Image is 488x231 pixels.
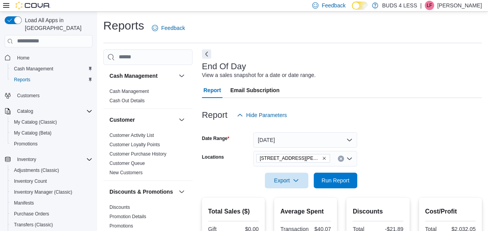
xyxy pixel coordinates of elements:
[256,154,330,163] span: 7500 LUNDY'S LANE UNIT C14-E
[14,91,92,100] span: Customers
[103,131,193,180] div: Customer
[14,107,92,116] span: Catalog
[11,209,52,219] a: Purchase Orders
[202,110,228,120] h3: Report
[17,55,30,61] span: Home
[109,170,142,175] a: New Customers
[109,116,135,124] h3: Customer
[8,63,96,74] button: Cash Management
[14,53,92,63] span: Home
[8,128,96,138] button: My Catalog (Beta)
[321,2,345,9] span: Feedback
[109,214,146,219] a: Promotion Details
[22,16,92,32] span: Load All Apps in [GEOGRAPHIC_DATA]
[265,173,308,188] button: Export
[109,132,154,138] span: Customer Activity List
[14,66,53,72] span: Cash Management
[420,1,422,10] p: |
[202,135,229,142] label: Date Range
[11,220,92,229] span: Transfers (Classic)
[260,154,320,162] span: [STREET_ADDRESS][PERSON_NAME]
[2,90,96,101] button: Customers
[109,161,145,166] a: Customer Queue
[109,151,167,157] a: Customer Purchase History
[11,128,92,138] span: My Catalog (Beta)
[314,173,357,188] button: Run Report
[14,178,47,184] span: Inventory Count
[14,53,33,63] a: Home
[425,207,476,216] h2: Cost/Profit
[11,166,92,175] span: Adjustments (Classic)
[109,89,149,94] a: Cash Management
[11,75,92,84] span: Reports
[321,177,349,184] span: Run Report
[8,138,96,149] button: Promotions
[2,154,96,165] button: Inventory
[437,1,482,10] p: [PERSON_NAME]
[14,119,57,125] span: My Catalog (Classic)
[382,1,417,10] p: BUDS 4 LESS
[202,49,211,59] button: Next
[14,107,36,116] button: Catalog
[17,108,33,114] span: Catalog
[353,207,403,216] h2: Discounts
[208,207,259,216] h2: Total Sales ($)
[14,167,59,173] span: Adjustments (Classic)
[109,98,145,103] a: Cash Out Details
[109,223,133,229] span: Promotions
[11,198,92,208] span: Manifests
[14,155,92,164] span: Inventory
[203,82,221,98] span: Report
[11,220,56,229] a: Transfers (Classic)
[8,208,96,219] button: Purchase Orders
[8,74,96,85] button: Reports
[14,222,53,228] span: Transfers (Classic)
[11,198,37,208] a: Manifests
[338,156,344,162] button: Clear input
[352,2,368,10] input: Dark Mode
[8,187,96,198] button: Inventory Manager (Classic)
[109,205,130,210] a: Discounts
[322,156,326,161] button: Remove 7500 LUNDY'S LANE UNIT C14-E from selection in this group
[109,213,146,220] span: Promotion Details
[11,117,92,127] span: My Catalog (Classic)
[11,166,62,175] a: Adjustments (Classic)
[17,93,40,99] span: Customers
[109,223,133,229] a: Promotions
[177,71,186,80] button: Cash Management
[14,155,39,164] button: Inventory
[2,106,96,117] button: Catalog
[109,88,149,94] span: Cash Management
[109,188,173,196] h3: Discounts & Promotions
[14,77,30,83] span: Reports
[14,211,49,217] span: Purchase Orders
[14,141,38,147] span: Promotions
[109,142,160,148] span: Customer Loyalty Points
[109,116,175,124] button: Customer
[230,82,280,98] span: Email Subscription
[425,1,434,10] div: Leeanne Finn
[11,64,56,73] a: Cash Management
[109,142,160,147] a: Customer Loyalty Points
[346,156,353,162] button: Open list of options
[11,177,92,186] span: Inventory Count
[253,132,357,148] button: [DATE]
[11,139,92,149] span: Promotions
[103,18,144,33] h1: Reports
[103,87,193,108] div: Cash Management
[17,156,36,163] span: Inventory
[16,2,50,9] img: Cova
[11,139,41,149] a: Promotions
[109,170,142,176] span: New Customers
[177,115,186,124] button: Customer
[11,187,92,197] span: Inventory Manager (Classic)
[14,189,72,195] span: Inventory Manager (Classic)
[11,64,92,73] span: Cash Management
[427,1,432,10] span: LF
[149,20,188,36] a: Feedback
[14,91,43,100] a: Customers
